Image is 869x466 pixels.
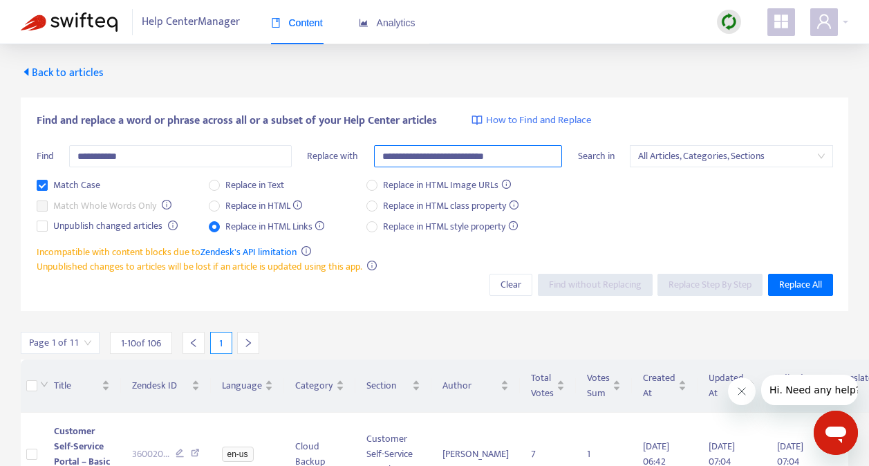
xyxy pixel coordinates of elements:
span: left [189,338,198,348]
span: Total Votes [531,371,554,401]
span: Match Case [48,178,106,193]
span: info-circle [168,221,178,230]
iframe: Close message [728,378,756,405]
span: Updated At [709,371,744,401]
iframe: Button to launch messaging window [814,411,858,455]
span: book [271,18,281,28]
span: right [243,338,253,348]
button: Replace Step By Step [657,274,763,296]
span: Analytics [359,17,415,28]
a: How to Find and Replace [471,113,592,129]
span: Replace in HTML [220,198,308,214]
button: Find without Replacing [538,274,653,296]
span: info-circle [367,261,377,270]
th: Language [211,360,284,413]
th: Title [43,360,121,413]
span: info-circle [162,200,171,209]
span: Find and replace a word or phrase across all or a subset of your Help Center articles [37,113,437,129]
span: How to Find and Replace [486,113,592,129]
span: Find [37,148,54,164]
span: appstore [773,13,789,30]
th: Section [355,360,431,413]
span: Unpublish changed articles [48,218,168,234]
span: Hi. Need any help? [8,10,100,21]
img: sync.dc5367851b00ba804db3.png [720,13,738,30]
span: Edited At [777,371,803,401]
span: caret-left [21,66,32,77]
a: Zendesk's API limitation [200,244,297,260]
img: image-link [471,115,483,126]
span: Section [366,378,409,393]
span: Category [295,378,333,393]
span: en-us [222,447,254,462]
span: 1 - 10 of 106 [121,336,161,351]
span: Clear [501,277,521,292]
th: Total Votes [520,360,576,413]
div: 1 [210,332,232,354]
span: info-circle [301,246,311,256]
th: Category [284,360,355,413]
th: Edited At [766,360,825,413]
span: Language [222,378,262,393]
span: Back to articles [21,64,104,82]
th: Created At [632,360,698,413]
span: Replace in Text [220,178,290,193]
span: Incompatible with content blocks due to [37,244,297,260]
span: Title [54,378,99,393]
span: Author [442,378,498,393]
span: down [40,380,48,389]
span: Zendesk ID [132,378,189,393]
span: area-chart [359,18,368,28]
span: Created At [643,371,675,401]
th: Updated At [698,360,766,413]
span: 360020 ... [132,447,169,462]
span: Replace in HTML class property [377,198,524,214]
th: Votes Sum [576,360,632,413]
span: All Articles, Categories, Sections [638,146,825,167]
span: Votes Sum [587,371,610,401]
span: Unpublished changes to articles will be lost if an article is updated using this app. [37,259,362,274]
span: Replace in HTML Links [220,219,330,234]
th: Zendesk ID [121,360,211,413]
span: Match Whole Words Only [48,198,162,214]
span: Replace in HTML style property [377,219,523,234]
span: user [816,13,832,30]
button: Replace All [768,274,833,296]
span: Content [271,17,323,28]
img: Swifteq [21,12,118,32]
iframe: Message from company [761,375,858,405]
span: Replace All [779,277,822,292]
span: Search in [578,148,615,164]
span: Replace in HTML Image URLs [377,178,516,193]
span: Replace with [307,148,358,164]
button: Clear [489,274,532,296]
span: Help Center Manager [142,9,240,35]
th: Author [431,360,520,413]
